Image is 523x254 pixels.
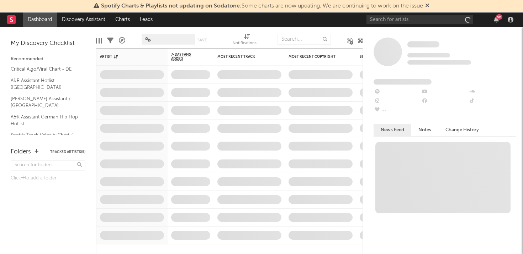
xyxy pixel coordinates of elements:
[421,87,468,97] div: --
[96,30,102,51] div: Edit Columns
[135,12,158,27] a: Leads
[197,38,207,42] button: Save
[107,30,113,51] div: Filters
[11,95,78,110] a: [PERSON_NAME] Assistant / [GEOGRAPHIC_DATA]
[233,39,261,48] div: Notifications (Artist)
[289,55,342,59] div: Most Recent Copyright
[11,160,85,171] input: Search for folders...
[119,30,125,51] div: A&R Pipeline
[11,174,85,183] div: Click to add a folder.
[374,97,421,106] div: --
[496,14,502,20] div: 56
[374,124,411,136] button: News Feed
[57,12,110,27] a: Discovery Assistant
[411,124,438,136] button: Notes
[407,60,471,65] span: 0 fans last week
[110,12,135,27] a: Charts
[11,65,78,73] a: Critical Algo/Viral Chart - DE
[407,41,439,48] a: Some Artist
[217,55,271,59] div: Most Recent Track
[366,15,473,24] input: Search for artists
[374,106,421,115] div: --
[425,3,429,9] span: Dismiss
[11,131,78,146] a: Spotify Track Velocity Chart / DE
[100,55,153,59] div: Artist
[11,55,85,63] div: Recommended
[233,30,261,51] div: Notifications (Artist)
[11,39,85,48] div: My Discovery Checklist
[374,79,432,85] span: Fans Added by Platform
[11,77,78,91] a: A&R Assistant Hotlist ([GEOGRAPHIC_DATA])
[278,34,331,45] input: Search...
[101,3,423,9] span: : Some charts are now updating. We are continuing to work on the issue
[407,41,439,47] span: Some Artist
[421,97,468,106] div: --
[374,87,421,97] div: --
[101,3,240,9] span: Spotify Charts & Playlists not updating on Sodatone
[171,52,200,61] span: 7-Day Fans Added
[494,17,499,22] button: 56
[23,12,57,27] a: Dashboard
[438,124,486,136] button: Change History
[407,53,450,57] span: Tracking Since: [DATE]
[50,150,85,154] button: Tracked Artists(5)
[11,148,31,156] div: Folders
[11,113,78,128] a: A&R Assistant German Hip Hop Hotlist
[469,97,516,106] div: --
[469,87,516,97] div: --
